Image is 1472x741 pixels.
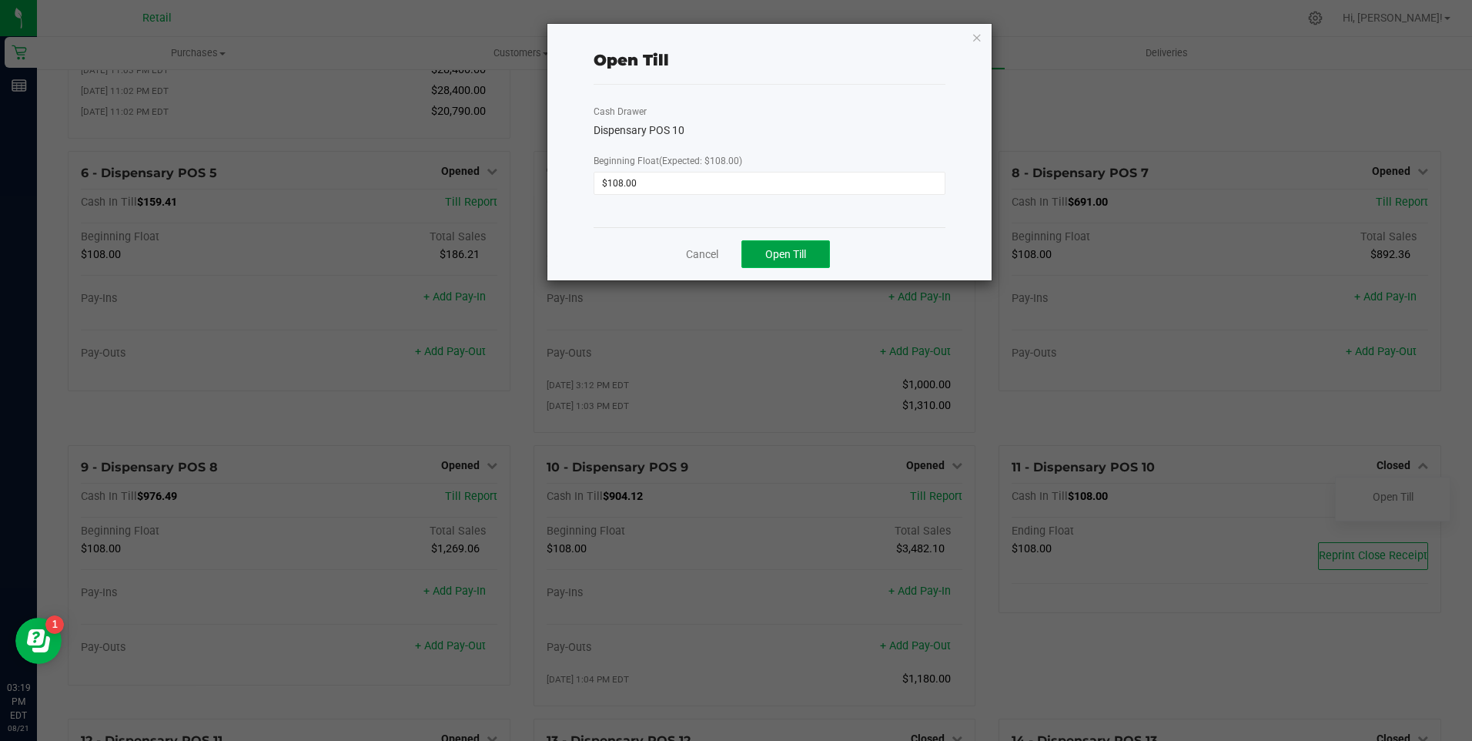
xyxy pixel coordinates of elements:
span: (Expected: $108.00) [659,156,742,166]
label: Cash Drawer [594,105,647,119]
iframe: Resource center unread badge [45,615,64,634]
a: Cancel [686,246,718,263]
div: Dispensary POS 10 [594,122,945,139]
span: Open Till [765,248,806,260]
span: Beginning Float [594,156,742,166]
iframe: Resource center [15,618,62,664]
button: Open Till [741,240,830,268]
div: Open Till [594,49,669,72]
